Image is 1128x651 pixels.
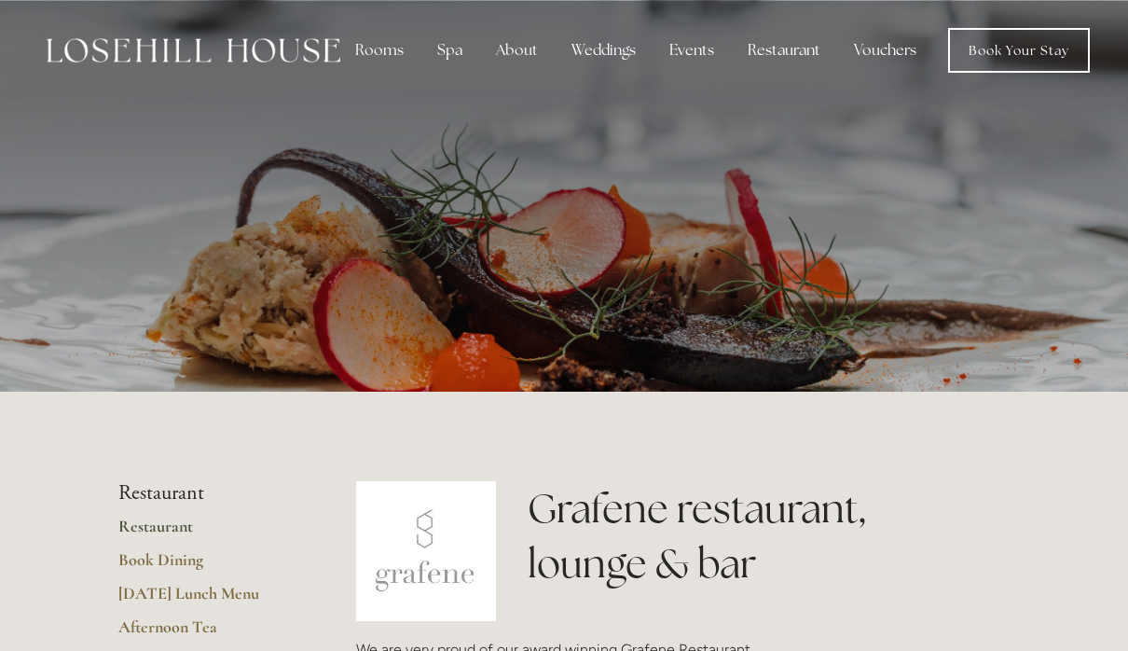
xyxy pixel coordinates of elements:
[839,32,931,69] a: Vouchers
[118,616,296,650] a: Afternoon Tea
[356,481,496,621] img: grafene.jpg
[422,32,477,69] div: Spa
[118,516,296,549] a: Restaurant
[557,32,651,69] div: Weddings
[118,481,296,506] li: Restaurant
[47,38,340,62] img: Losehill House
[733,32,835,69] div: Restaurant
[528,481,1010,591] h1: Grafene restaurant, lounge & bar
[948,28,1090,73] a: Book Your Stay
[654,32,729,69] div: Events
[118,549,296,583] a: Book Dining
[118,583,296,616] a: [DATE] Lunch Menu
[481,32,553,69] div: About
[340,32,419,69] div: Rooms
